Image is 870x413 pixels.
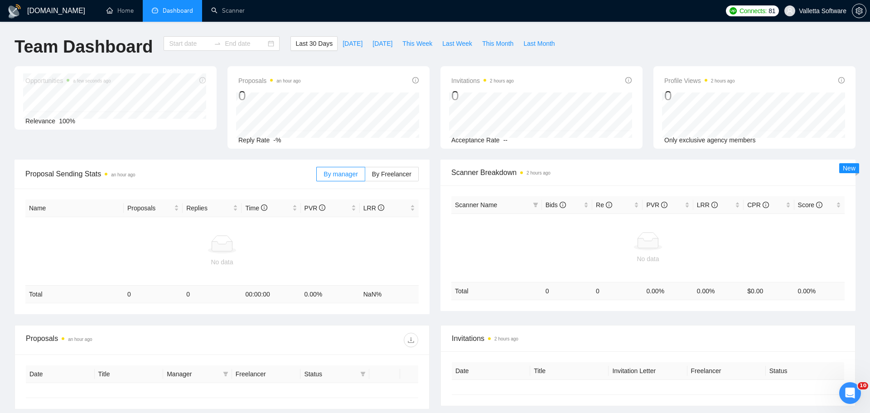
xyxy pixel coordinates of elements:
[852,4,866,18] button: setting
[397,36,437,51] button: This Week
[794,282,845,300] td: 0.00 %
[26,365,95,383] th: Date
[592,282,643,300] td: 0
[606,202,612,208] span: info-circle
[404,333,418,347] button: download
[451,75,514,86] span: Invitations
[494,336,518,341] time: 2 hours ago
[29,257,415,267] div: No data
[360,371,366,377] span: filter
[319,204,325,211] span: info-circle
[477,36,518,51] button: This Month
[768,6,775,16] span: 81
[693,282,744,300] td: 0.00 %
[542,282,592,300] td: 0
[451,167,845,178] span: Scanner Breakdown
[503,136,507,144] span: --
[697,201,718,209] span: LRR
[852,7,866,15] a: setting
[183,286,242,303] td: 0
[523,39,555,49] span: Last Month
[238,136,270,144] span: Reply Rate
[609,362,687,380] th: Invitation Letter
[763,202,769,208] span: info-circle
[730,7,737,15] img: upwork-logo.png
[367,36,397,51] button: [DATE]
[711,202,718,208] span: info-circle
[664,75,735,86] span: Profile Views
[338,36,367,51] button: [DATE]
[412,77,419,83] span: info-circle
[518,36,560,51] button: Last Month
[664,136,756,144] span: Only exclusive agency members
[437,36,477,51] button: Last Week
[452,362,530,380] th: Date
[261,204,267,211] span: info-circle
[664,87,735,104] div: 0
[25,199,124,217] th: Name
[127,203,172,213] span: Proposals
[646,201,667,209] span: PVR
[838,77,845,83] span: info-circle
[273,136,281,144] span: -%
[530,362,609,380] th: Title
[402,39,432,49] span: This Week
[560,202,566,208] span: info-circle
[343,39,362,49] span: [DATE]
[295,39,333,49] span: Last 30 Days
[25,117,55,125] span: Relevance
[301,286,360,303] td: 0.00 %
[106,7,134,15] a: homeHome
[625,77,632,83] span: info-circle
[404,336,418,344] span: download
[451,87,514,104] div: 0
[7,4,22,19] img: logo
[372,39,392,49] span: [DATE]
[766,362,844,380] th: Status
[378,204,384,211] span: info-circle
[14,36,153,58] h1: Team Dashboard
[843,165,855,172] span: New
[358,367,367,381] span: filter
[225,39,266,49] input: End date
[59,117,75,125] span: 100%
[747,201,768,209] span: CPR
[95,365,164,383] th: Title
[744,282,794,300] td: $ 0.00
[214,40,221,47] span: swap-right
[363,204,384,212] span: LRR
[372,170,411,178] span: By Freelancer
[124,286,183,303] td: 0
[324,170,358,178] span: By manager
[596,201,612,209] span: Re
[787,8,793,14] span: user
[531,198,540,212] span: filter
[25,286,124,303] td: Total
[223,371,228,377] span: filter
[163,365,232,383] th: Manager
[169,39,210,49] input: Start date
[643,282,693,300] td: 0.00 %
[214,40,221,47] span: to
[183,199,242,217] th: Replies
[163,7,193,15] span: Dashboard
[739,6,767,16] span: Connects:
[451,282,542,300] td: Total
[290,36,338,51] button: Last 30 Days
[482,39,513,49] span: This Month
[232,365,301,383] th: Freelancer
[452,333,844,344] span: Invitations
[238,75,301,86] span: Proposals
[25,168,316,180] span: Proposal Sending Stats
[276,78,300,83] time: an hour ago
[304,369,357,379] span: Status
[661,202,667,208] span: info-circle
[242,286,300,303] td: 00:00:00
[68,337,92,342] time: an hour ago
[304,204,326,212] span: PVR
[455,254,841,264] div: No data
[858,382,868,389] span: 10
[186,203,231,213] span: Replies
[245,204,267,212] span: Time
